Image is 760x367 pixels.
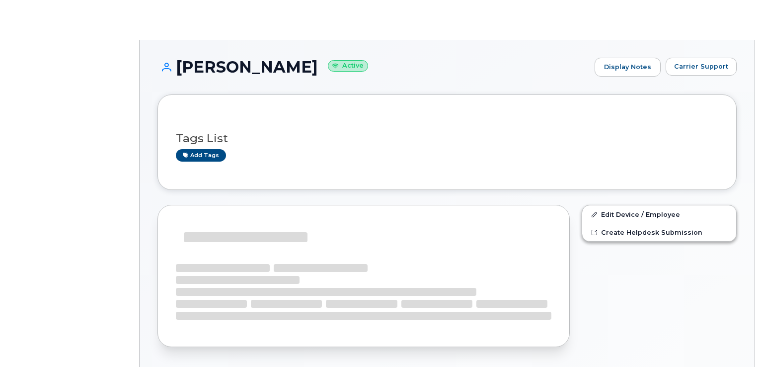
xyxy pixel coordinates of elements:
[582,223,736,241] a: Create Helpdesk Submission
[328,60,368,72] small: Active
[176,149,226,162] a: Add tags
[666,58,737,76] button: Carrier Support
[157,58,590,76] h1: [PERSON_NAME]
[176,132,718,145] h3: Tags List
[674,62,728,71] span: Carrier Support
[595,58,661,77] a: Display Notes
[582,205,736,223] a: Edit Device / Employee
